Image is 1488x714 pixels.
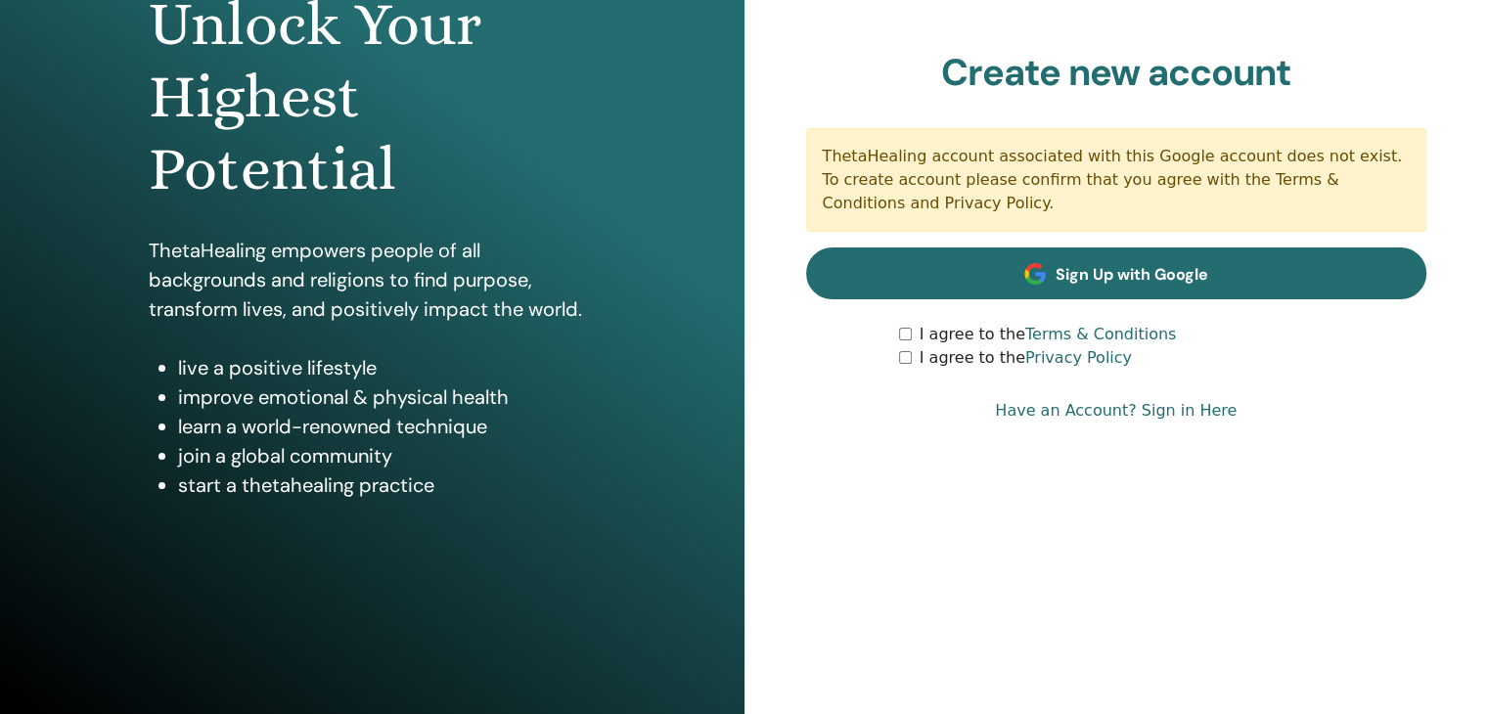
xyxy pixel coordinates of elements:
li: improve emotional & physical health [178,382,596,412]
label: I agree to the [920,323,1177,346]
span: Sign Up with Google [1056,264,1208,285]
li: learn a world-renowned technique [178,412,596,441]
h2: Create new account [806,51,1427,96]
li: live a positive lifestyle [178,353,596,382]
div: ThetaHealing account associated with this Google account does not exist. To create account please... [806,128,1427,232]
li: join a global community [178,441,596,470]
a: Have an Account? Sign in Here [995,399,1237,423]
p: ThetaHealing empowers people of all backgrounds and religions to find purpose, transform lives, a... [149,236,596,324]
a: Sign Up with Google [806,247,1427,299]
a: Privacy Policy [1025,348,1132,367]
label: I agree to the [920,346,1132,370]
a: Terms & Conditions [1025,325,1176,343]
li: start a thetahealing practice [178,470,596,500]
